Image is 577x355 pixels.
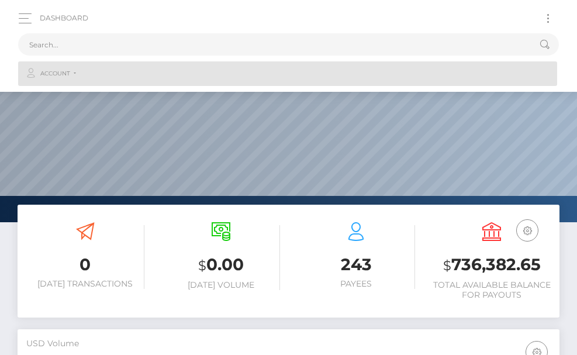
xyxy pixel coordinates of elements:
[162,280,280,290] h6: [DATE] Volume
[537,11,559,26] button: Toggle navigation
[26,253,144,276] h3: 0
[433,253,551,277] h3: 736,382.65
[198,257,206,274] small: $
[443,257,451,274] small: $
[40,68,70,79] span: Account
[40,6,88,30] a: Dashboard
[18,33,528,56] input: Search...
[298,279,416,289] h6: Payees
[298,253,416,276] h3: 243
[26,279,144,289] h6: [DATE] Transactions
[26,338,551,350] h5: USD Volume
[433,280,551,300] h6: Total Available Balance for Payouts
[162,253,280,277] h3: 0.00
